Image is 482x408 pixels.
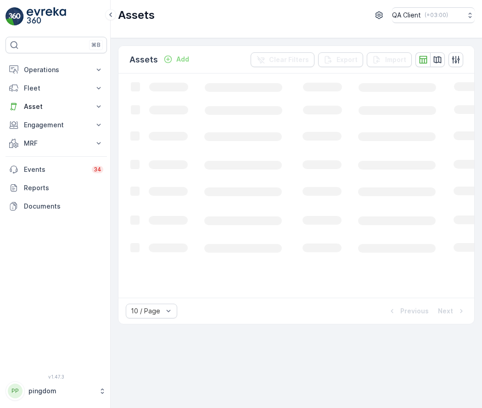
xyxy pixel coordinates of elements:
[24,84,89,93] p: Fleet
[400,306,429,316] p: Previous
[251,52,314,67] button: Clear Filters
[6,374,107,380] span: v 1.47.3
[425,11,448,19] p: ( +03:00 )
[392,7,475,23] button: QA Client(+03:00)
[24,65,89,74] p: Operations
[367,52,412,67] button: Import
[176,55,189,64] p: Add
[6,160,107,179] a: Events34
[269,55,309,64] p: Clear Filters
[6,134,107,153] button: MRF
[24,183,103,193] p: Reports
[24,139,89,148] p: MRF
[91,41,101,49] p: ⌘B
[6,381,107,401] button: PPpingdom
[118,8,155,23] p: Assets
[24,102,89,111] p: Asset
[27,7,66,26] img: logo_light-DOdMpM7g.png
[385,55,406,64] p: Import
[28,386,94,396] p: pingdom
[6,116,107,134] button: Engagement
[336,55,358,64] p: Export
[6,179,107,197] a: Reports
[129,53,158,66] p: Assets
[24,120,89,130] p: Engagement
[392,11,421,20] p: QA Client
[160,54,193,65] button: Add
[438,306,453,316] p: Next
[8,384,22,398] div: PP
[387,306,430,317] button: Previous
[24,165,86,174] p: Events
[6,97,107,116] button: Asset
[6,7,24,26] img: logo
[437,306,467,317] button: Next
[318,52,363,67] button: Export
[6,79,107,97] button: Fleet
[24,202,103,211] p: Documents
[6,197,107,215] a: Documents
[94,166,101,173] p: 34
[6,61,107,79] button: Operations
